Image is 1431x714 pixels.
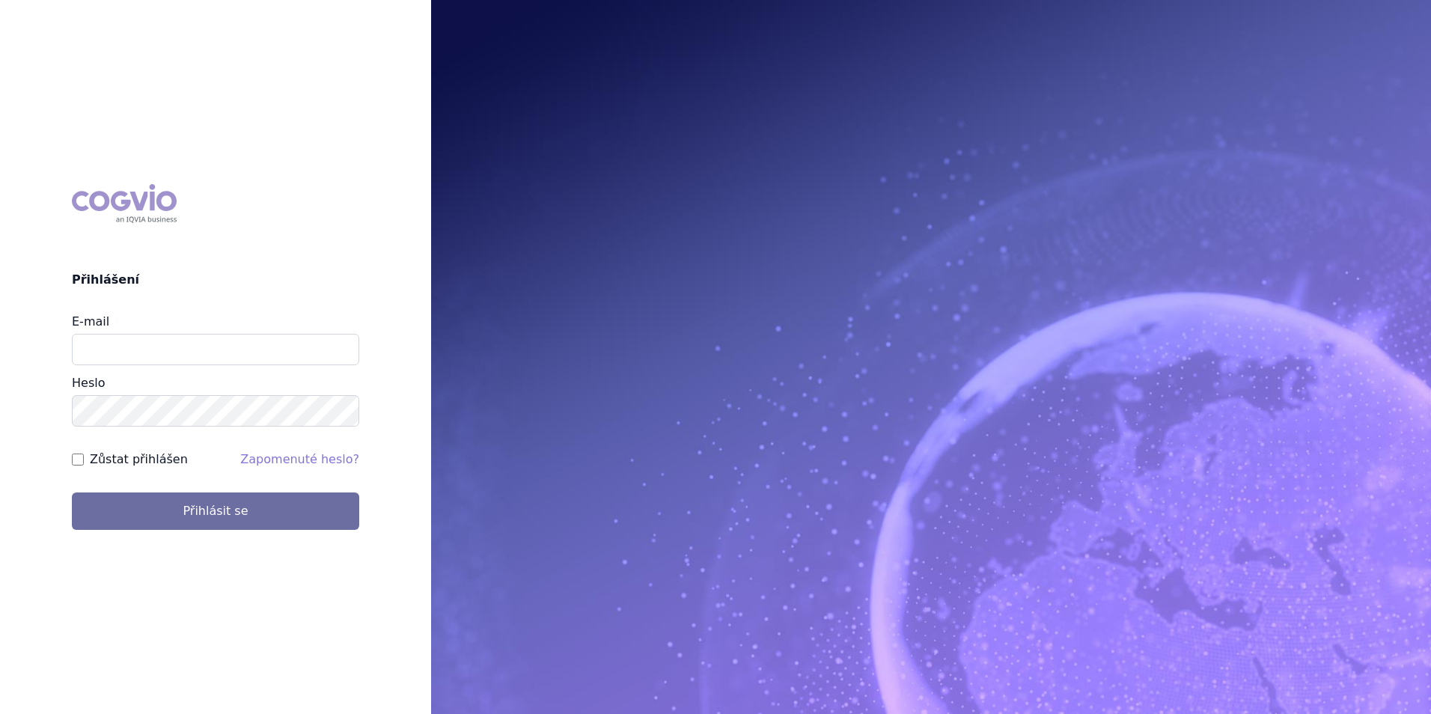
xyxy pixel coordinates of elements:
h2: Přihlášení [72,271,359,289]
div: COGVIO [72,184,177,223]
button: Přihlásit se [72,492,359,530]
a: Zapomenuté heslo? [240,452,359,466]
label: E-mail [72,314,109,329]
label: Heslo [72,376,105,390]
label: Zůstat přihlášen [90,451,188,469]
